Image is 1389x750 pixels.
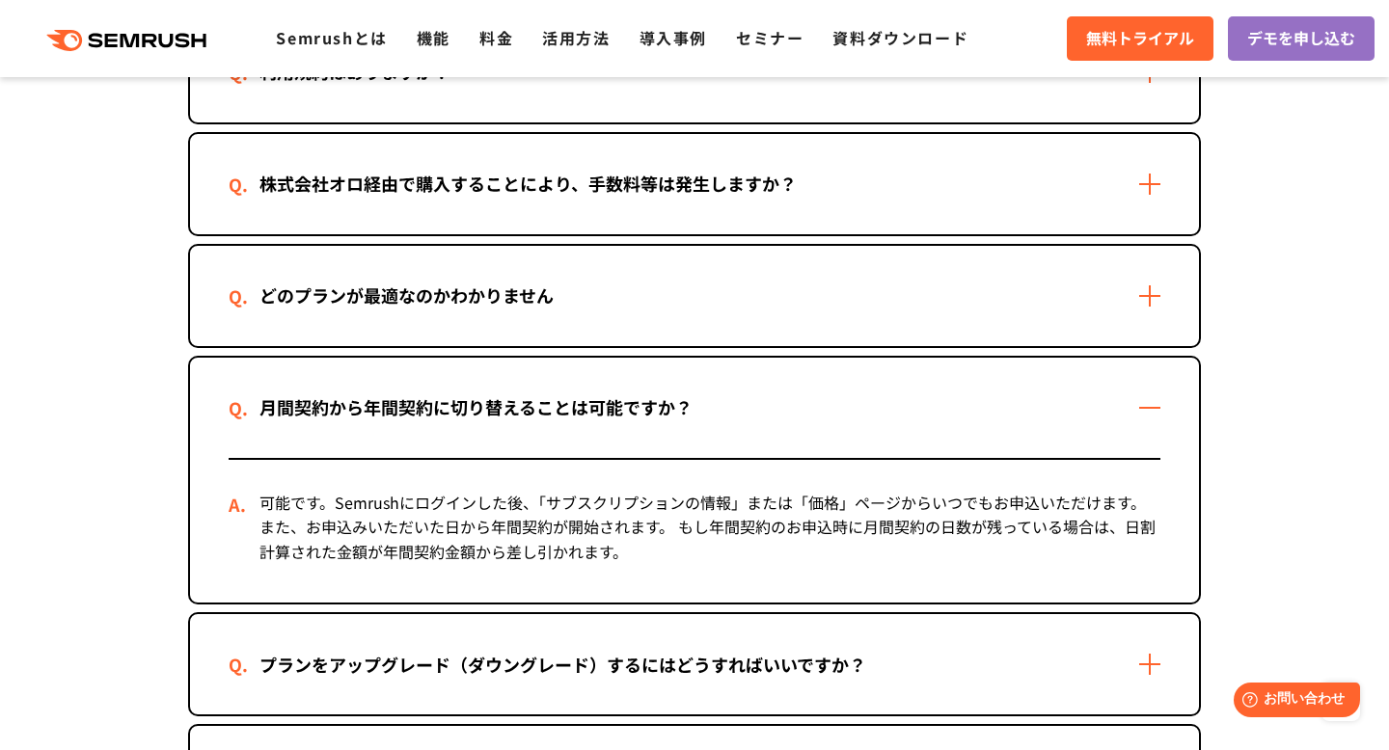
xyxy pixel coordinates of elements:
a: 機能 [417,26,450,49]
span: デモを申し込む [1247,26,1355,51]
span: 無料トライアル [1086,26,1194,51]
div: プランをアップグレード（ダウングレード）するにはどうすればいいですか？ [229,651,897,679]
a: 無料トライアル [1067,16,1213,61]
a: 資料ダウンロード [832,26,968,49]
div: 月間契約から年間契約に切り替えることは可能ですか？ [229,393,723,421]
a: Semrushとは [276,26,387,49]
a: 活用方法 [542,26,610,49]
a: 料金 [479,26,513,49]
a: デモを申し込む [1228,16,1375,61]
div: 可能です。Semrushにログインした後、「サブスクリプションの情報」または「価格」ページからいつでもお申込いただけます。 また、お申込みいただいた日から年間契約が開始されます。 もし年間契約の... [229,460,1160,603]
iframe: Help widget launcher [1217,675,1368,729]
a: セミナー [736,26,803,49]
a: 導入事例 [640,26,707,49]
div: どのプランが最適なのかわかりません [229,281,585,309]
div: 株式会社オロ経由で購入することにより、手数料等は発生しますか？ [229,170,828,198]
